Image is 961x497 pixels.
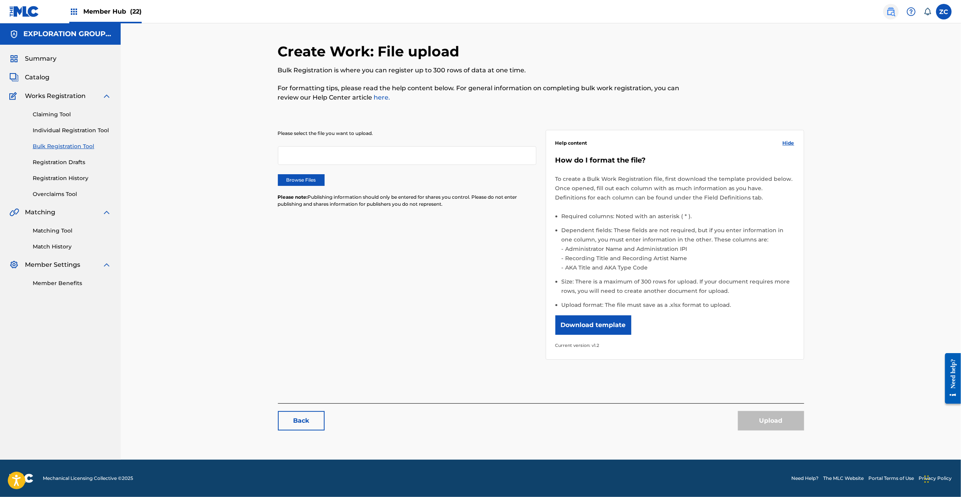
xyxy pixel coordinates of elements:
a: Individual Registration Tool [33,126,111,135]
a: Bulk Registration Tool [33,142,111,150]
a: Match History [33,243,111,251]
span: Works Registration [25,91,86,101]
img: Summary [9,54,19,63]
label: Browse Files [278,174,325,186]
button: Download template [555,315,631,335]
li: Administrator Name and Administration IPI [564,244,794,254]
li: AKA Title and AKA Type Code [564,263,794,272]
iframe: Resource Center [939,347,961,410]
a: Overclaims Tool [33,190,111,198]
span: Help content [555,140,587,147]
img: search [886,7,896,16]
li: Dependent fields: These fields are not required, but if you enter information in one column, you ... [562,226,794,277]
p: For formatting tips, please read the help content below. For general information on completing bu... [278,84,683,102]
li: Upload format: The file must save as a .xlsx format to upload. [562,300,794,310]
div: Notifications [924,8,931,16]
img: expand [102,91,111,101]
div: Drag [924,467,929,491]
div: Help [903,4,919,19]
div: User Menu [936,4,952,19]
img: Accounts [9,30,19,39]
span: Summary [25,54,56,63]
a: Public Search [883,4,899,19]
p: Current version: v1.2 [555,341,794,350]
iframe: Chat Widget [922,460,961,497]
a: Need Help? [791,475,819,482]
a: Matching Tool [33,227,111,235]
img: expand [102,260,111,269]
img: help [907,7,916,16]
a: Registration History [33,174,111,182]
a: Member Benefits [33,279,111,287]
span: Member Settings [25,260,80,269]
span: Mechanical Licensing Collective © 2025 [43,475,133,482]
img: Works Registration [9,91,19,101]
a: Back [278,411,325,430]
li: Required columns: Noted with an asterisk ( * ). [562,212,794,226]
a: Privacy Policy [919,475,952,482]
a: SummarySummary [9,54,56,63]
img: Catalog [9,73,19,82]
span: Matching [25,208,55,217]
img: logo [9,474,33,483]
a: Registration Drafts [33,158,111,166]
h5: EXPLORATION GROUP LLC [23,30,111,38]
li: Size: There is a maximum of 300 rows for upload. If your document requires more rows, you will ne... [562,277,794,300]
a: CatalogCatalog [9,73,49,82]
a: Portal Terms of Use [868,475,914,482]
span: Catalog [25,73,49,82]
span: (22) [130,8,142,15]
span: Hide [783,140,794,147]
h5: How do I format the file? [555,156,794,165]
p: Publishing information should only be entered for shares you control. Please do not enter publish... [278,194,536,208]
li: Recording Title and Recording Artist Name [564,254,794,263]
img: Member Settings [9,260,19,269]
a: The MLC Website [823,475,864,482]
span: Member Hub [83,7,142,16]
img: Top Rightsholders [69,7,79,16]
a: Claiming Tool [33,110,111,119]
p: Bulk Registration is where you can register up to 300 rows of data at one time. [278,66,683,75]
h2: Create Work: File upload [278,43,464,60]
img: Matching [9,208,19,217]
img: expand [102,208,111,217]
p: Please select the file you want to upload. [278,130,536,137]
img: MLC Logo [9,6,39,17]
span: Please note: [278,194,308,200]
a: here. [372,94,390,101]
p: To create a Bulk Work Registration file, first download the template provided below. Once opened,... [555,174,794,202]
